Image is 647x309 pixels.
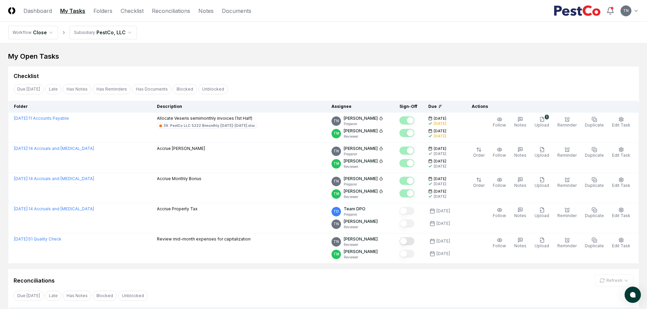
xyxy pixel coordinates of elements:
[612,153,630,158] span: Edit Task
[612,243,630,248] span: Edit Task
[583,206,605,220] button: Duplicate
[14,72,39,80] div: Checklist
[45,291,61,301] button: Late
[198,7,214,15] a: Notes
[514,243,526,248] span: Notes
[399,250,414,258] button: Mark complete
[556,176,578,190] button: Reminder
[152,7,190,15] a: Reconciliations
[399,116,414,124] button: Mark complete
[612,122,630,128] span: Edit Task
[557,153,577,158] span: Reminder
[493,243,506,248] span: Follow
[45,84,61,94] button: Late
[8,52,639,61] div: My Open Tasks
[344,121,383,127] p: Preparer
[14,146,29,151] span: [DATE] :
[399,237,414,245] button: Mark complete
[535,243,549,248] span: Upload
[163,123,255,128] div: 39. PestCo LLC 5222 Bimonthly [DATE]-[DATE].xlsx
[556,236,578,250] button: Reminder
[121,7,144,15] a: Checklist
[399,207,414,215] button: Mark complete
[334,161,339,166] span: TM
[434,116,446,121] span: [DATE]
[93,7,112,15] a: Folders
[493,213,506,218] span: Follow
[585,183,604,188] span: Duplicate
[473,183,485,188] span: Order
[8,26,137,39] nav: breadcrumb
[513,115,528,130] button: Notes
[491,176,507,190] button: Follow
[157,115,257,121] p: Allocate Veseris semimonthly invoices (1st Half)
[132,84,172,94] button: Has Documents
[472,176,486,190] button: Order
[344,212,365,217] p: Preparer
[513,236,528,250] button: Notes
[513,206,528,220] button: Notes
[394,101,423,113] th: Sign-Off
[620,5,632,17] button: TN
[344,218,378,225] p: [PERSON_NAME]
[173,84,197,94] button: Blocked
[344,134,383,139] p: Reviewer
[436,208,450,214] div: [DATE]
[554,5,601,16] img: PestCo logo
[557,213,577,218] span: Reminder
[535,213,549,218] span: Upload
[344,225,378,230] p: Reviewer
[334,131,339,136] span: TM
[14,206,94,211] a: [DATE]:14 Accruals and [MEDICAL_DATA]
[533,146,551,160] button: Upload
[93,291,117,301] button: Blocked
[14,176,29,181] span: [DATE] :
[157,176,201,182] p: Accrue Monthly Bonus
[344,176,378,182] p: [PERSON_NAME]
[513,146,528,160] button: Notes
[399,159,414,167] button: Mark complete
[23,7,52,15] a: Dashboard
[434,151,446,156] div: [DATE]
[14,291,44,301] button: Due Today
[344,115,378,121] p: [PERSON_NAME]
[13,30,32,36] div: Workflow
[344,182,383,187] p: Preparer
[334,221,339,227] span: TN
[514,213,526,218] span: Notes
[434,194,446,199] div: [DATE]
[434,189,446,194] span: [DATE]
[399,177,414,185] button: Mark complete
[157,206,198,212] p: Accrue Property Tax
[557,122,577,128] span: Reminder
[436,220,450,227] div: [DATE]
[556,115,578,130] button: Reminder
[434,146,446,151] span: [DATE]
[491,206,507,220] button: Follow
[344,158,378,164] p: [PERSON_NAME]
[514,153,526,158] span: Notes
[493,183,506,188] span: Follow
[612,213,630,218] span: Edit Task
[198,84,228,94] button: Unblocked
[611,176,632,190] button: Edit Task
[491,146,507,160] button: Follow
[493,153,506,158] span: Follow
[399,189,414,197] button: Mark complete
[399,219,414,228] button: Mark complete
[623,8,629,13] span: TN
[611,146,632,160] button: Edit Task
[344,164,383,169] p: Reviewer
[14,116,29,121] span: [DATE] :
[344,152,383,157] p: Preparer
[326,101,394,113] th: Assignee
[399,147,414,155] button: Mark complete
[533,115,551,130] button: 1Upload
[434,176,446,181] span: [DATE]
[344,255,378,260] p: Reviewer
[611,236,632,250] button: Edit Task
[434,134,446,139] div: [DATE]
[436,238,450,244] div: [DATE]
[557,243,577,248] span: Reminder
[493,122,506,128] span: Follow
